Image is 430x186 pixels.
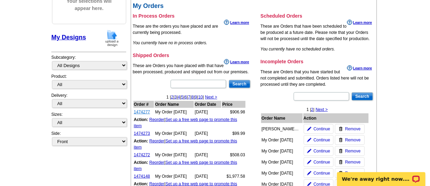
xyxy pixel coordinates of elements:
span: Continue [313,126,330,132]
a: 2 [171,95,173,100]
img: upload-design [103,29,121,47]
a: 3 [174,95,177,100]
a: Learn more [224,20,249,25]
span: Continue [313,170,330,176]
p: These are Orders you have placed with that have been processed, produced and shipped out from our... [133,63,251,75]
th: Action [303,113,369,123]
img: trashcan-icon.gif [339,149,343,153]
td: My Order [DATE] [155,109,193,115]
a: 1474148 [134,174,150,179]
a: 1474273 [134,131,150,136]
td: | [134,138,246,151]
p: These are Orders that have been scheduled to be produced at a future date. Please note that your ... [260,23,374,42]
a: 4 [178,95,180,100]
div: My Order [DATE] [261,170,300,176]
b: Action: [134,139,148,143]
div: 1 | | | | | | | | | | [133,94,251,100]
span: Continue [313,159,330,165]
a: Set up a free web page to promote this item [134,139,237,150]
b: Action: [134,160,148,165]
a: 7 [188,95,190,100]
span: Continue [313,148,330,154]
th: Order # [134,101,154,108]
th: Order Date [195,101,222,108]
td: [DATE] [195,173,222,180]
img: pencil-icon.gif [307,149,311,153]
img: trashcan-icon.gif [339,127,343,131]
span: Remove [345,137,361,143]
a: 2 [311,107,313,112]
a: Reorder [149,160,164,165]
td: [DATE] [195,130,222,137]
a: Reorder [149,117,164,122]
a: Continue [304,135,334,145]
td: $906.98 [222,109,246,115]
div: Delivery: [51,92,126,111]
span: Sammy M - Biz and Contact Card Order [261,127,324,131]
a: 6 [184,95,187,100]
td: My Order [DATE] [155,151,193,158]
b: Action: [134,117,148,122]
a: 8 [191,95,194,100]
img: trashcan-icon.gif [339,160,343,164]
td: | [134,159,246,172]
td: [DATE] [195,151,222,158]
span: Continue [313,137,330,143]
a: Learn more [224,59,249,65]
img: pencil-icon.gif [307,160,311,164]
div: Side: [51,130,126,147]
th: Order Name [261,113,303,123]
iframe: LiveChat chat widget [333,164,430,186]
td: $99.99 [222,130,246,137]
td: | [134,116,246,129]
div: 1 | | [260,106,374,113]
a: Set up a free web page to promote this item [134,160,237,171]
em: You currently have no scheduled orders. [260,47,335,52]
h2: My Orders [133,2,374,10]
a: Continue [304,146,334,156]
img: trashcan-icon.gif [339,138,343,142]
a: Next > [205,95,217,100]
span: Remove [345,148,361,154]
a: Continue [304,157,334,167]
h3: In Process Orders [133,13,251,19]
a: 9 [195,95,197,100]
div: My Order [DATE] [261,148,300,154]
div: Product: [51,73,126,92]
a: Learn more [347,65,372,71]
a: My Designs [51,34,86,41]
a: Learn more [347,20,372,25]
img: pencil-icon.gif [307,138,311,142]
div: My Order [DATE] [261,159,300,165]
td: [DATE] [195,109,222,115]
a: Continue [304,168,334,178]
h3: Scheduled Orders [260,13,374,19]
th: Price [222,101,246,108]
a: Next > [316,107,328,112]
td: My Order [DATE] [155,130,193,137]
p: These are Orders that you have started but not completed and submitted. Orders listed here will n... [260,69,374,87]
p: These are the orders you have placed and are currently being processed. [133,23,251,36]
img: pencil-icon.gif [307,127,311,131]
input: Search [352,92,373,101]
a: 5 [181,95,184,100]
td: $1,977.58 [222,173,246,180]
h3: Incomplete Orders [260,58,374,65]
a: 1474277 [134,110,150,114]
td: $508.03 [222,151,246,158]
td: My Order [DATE] [155,173,193,180]
th: Order Name [155,101,193,108]
a: Reorder [149,139,164,143]
div: Subcategory: [51,54,126,73]
h3: Shipped Orders [133,52,251,58]
span: Remove [345,159,361,165]
img: pencil-icon.gif [307,171,311,175]
input: Search [229,80,250,88]
span: Remove [345,126,361,132]
div: My Order [DATE] [261,137,300,143]
a: Continue [304,124,334,134]
a: 10 [198,95,203,100]
a: 1474272 [134,152,150,157]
